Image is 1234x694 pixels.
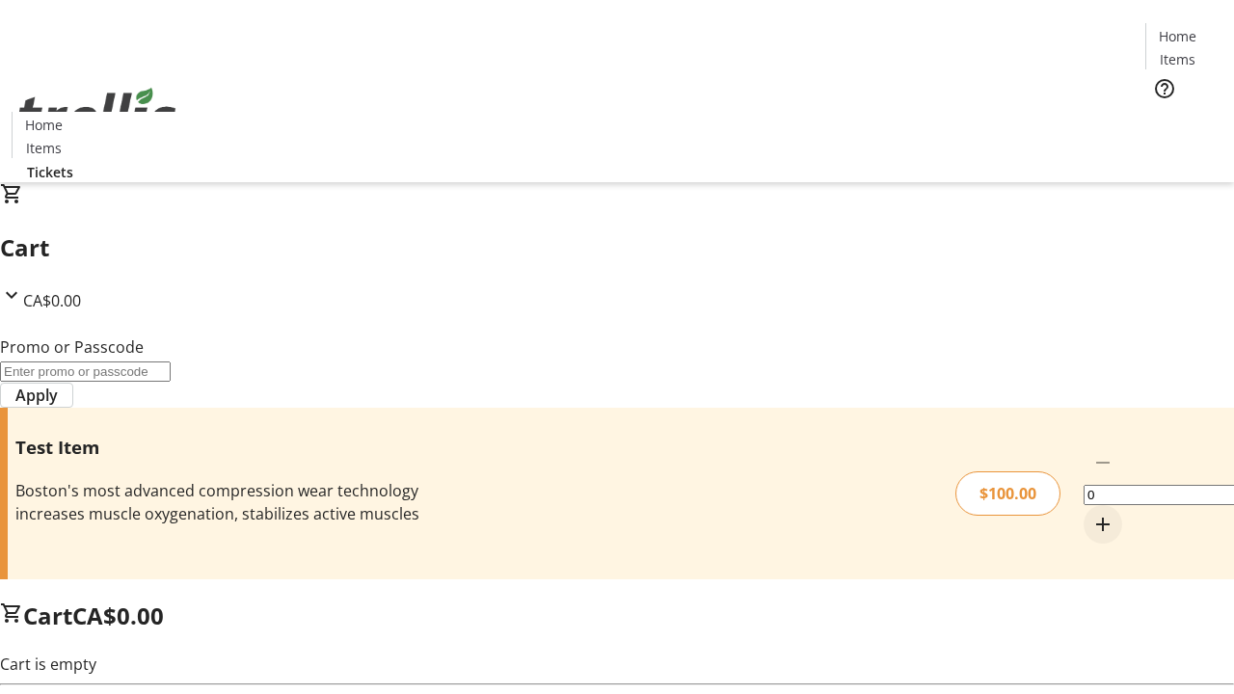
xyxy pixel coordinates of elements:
[1160,49,1195,69] span: Items
[12,67,183,163] img: Orient E2E Organization yQs7hprBS5's Logo
[1146,26,1208,46] a: Home
[15,434,437,461] h3: Test Item
[12,162,89,182] a: Tickets
[15,384,58,407] span: Apply
[1145,69,1184,108] button: Help
[25,115,63,135] span: Home
[955,471,1060,516] div: $100.00
[1084,505,1122,544] button: Increment by one
[1145,112,1222,132] a: Tickets
[1146,49,1208,69] a: Items
[1159,26,1196,46] span: Home
[1161,112,1207,132] span: Tickets
[72,600,164,631] span: CA$0.00
[23,290,81,311] span: CA$0.00
[15,479,437,525] div: Boston's most advanced compression wear technology increases muscle oxygenation, stabilizes activ...
[26,138,62,158] span: Items
[13,138,74,158] a: Items
[27,162,73,182] span: Tickets
[13,115,74,135] a: Home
